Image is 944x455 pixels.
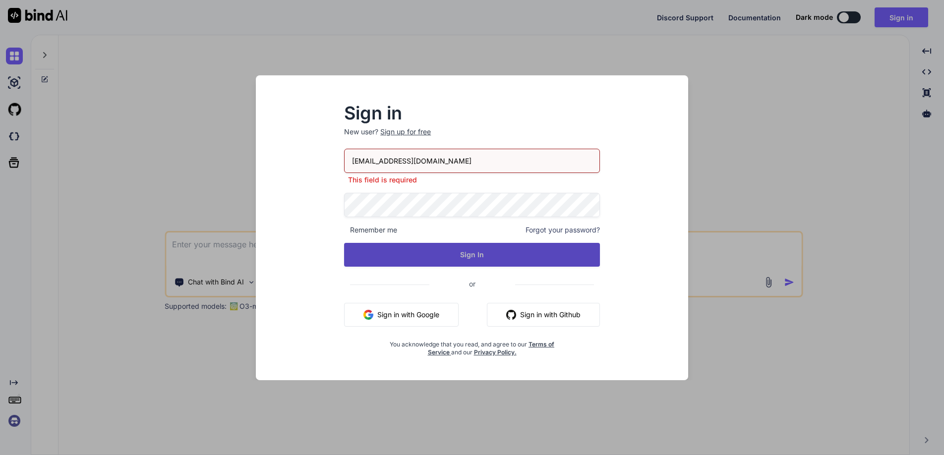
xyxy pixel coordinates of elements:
[487,303,600,327] button: Sign in with Github
[363,310,373,320] img: google
[344,127,600,149] p: New user?
[344,105,600,121] h2: Sign in
[506,310,516,320] img: github
[344,243,600,267] button: Sign In
[344,225,397,235] span: Remember me
[474,348,517,356] a: Privacy Policy.
[344,303,459,327] button: Sign in with Google
[344,149,600,173] input: Login or Email
[526,225,600,235] span: Forgot your password?
[429,272,515,296] span: or
[387,335,557,356] div: You acknowledge that you read, and agree to our and our
[428,341,555,356] a: Terms of Service
[344,175,600,185] p: This field is required
[380,127,431,137] div: Sign up for free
